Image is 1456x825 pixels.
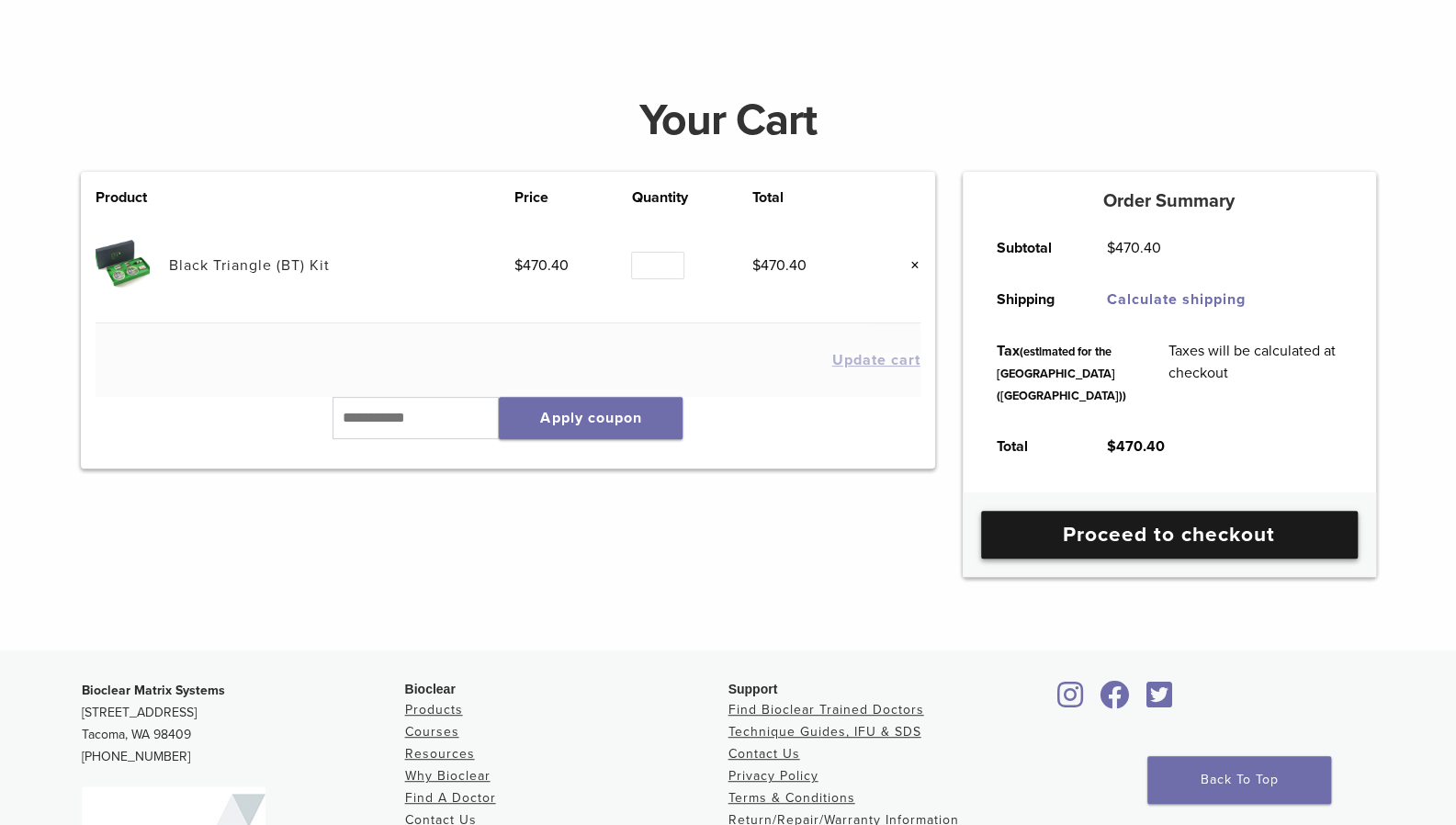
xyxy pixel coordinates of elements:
bdi: 470.40 [1107,239,1161,257]
a: Terms & Conditions [728,790,855,806]
a: Calculate shipping [1107,290,1246,309]
span: $ [514,256,523,275]
span: Bioclear [405,682,456,696]
a: Find Bioclear Trained Doctors [728,702,924,718]
th: Shipping [976,274,1087,325]
p: [STREET_ADDRESS] Tacoma, WA 98409 [PHONE_NUMBER] [82,680,405,768]
a: Bioclear [1052,692,1090,710]
img: Black Triangle (BT) Kit [96,238,150,292]
th: Subtotal [976,222,1087,274]
a: Bioclear [1094,692,1136,710]
th: Quantity [631,186,751,209]
a: Find A Doctor [405,790,496,806]
span: $ [752,256,761,275]
a: Bioclear [1140,692,1179,710]
th: Product [96,186,169,209]
h5: Order Summary [963,190,1376,212]
a: Products [405,702,463,718]
a: Black Triangle (BT) Kit [169,256,330,275]
th: Tax [976,325,1147,421]
bdi: 470.40 [752,256,807,275]
span: $ [1107,437,1116,456]
a: Resources [405,746,475,762]
button: Apply coupon [499,397,683,439]
a: Privacy Policy [728,768,818,784]
a: Proceed to checkout [981,511,1358,559]
h1: Your Cart [67,98,1390,142]
td: Taxes will be calculated at checkout [1147,325,1362,421]
a: Remove this item [897,254,920,277]
bdi: 470.40 [514,256,569,275]
span: Support [728,682,778,696]
span: $ [1107,239,1115,257]
button: Update cart [832,353,920,367]
th: Total [752,186,869,209]
bdi: 470.40 [1107,437,1165,456]
a: Why Bioclear [405,768,491,784]
strong: Bioclear Matrix Systems [82,683,225,698]
small: (estimated for the [GEOGRAPHIC_DATA] ([GEOGRAPHIC_DATA])) [997,345,1126,403]
a: Back To Top [1147,756,1331,804]
a: Courses [405,724,459,740]
a: Contact Us [728,746,800,762]
a: Technique Guides, IFU & SDS [728,724,921,740]
th: Price [514,186,631,209]
th: Total [976,421,1087,472]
